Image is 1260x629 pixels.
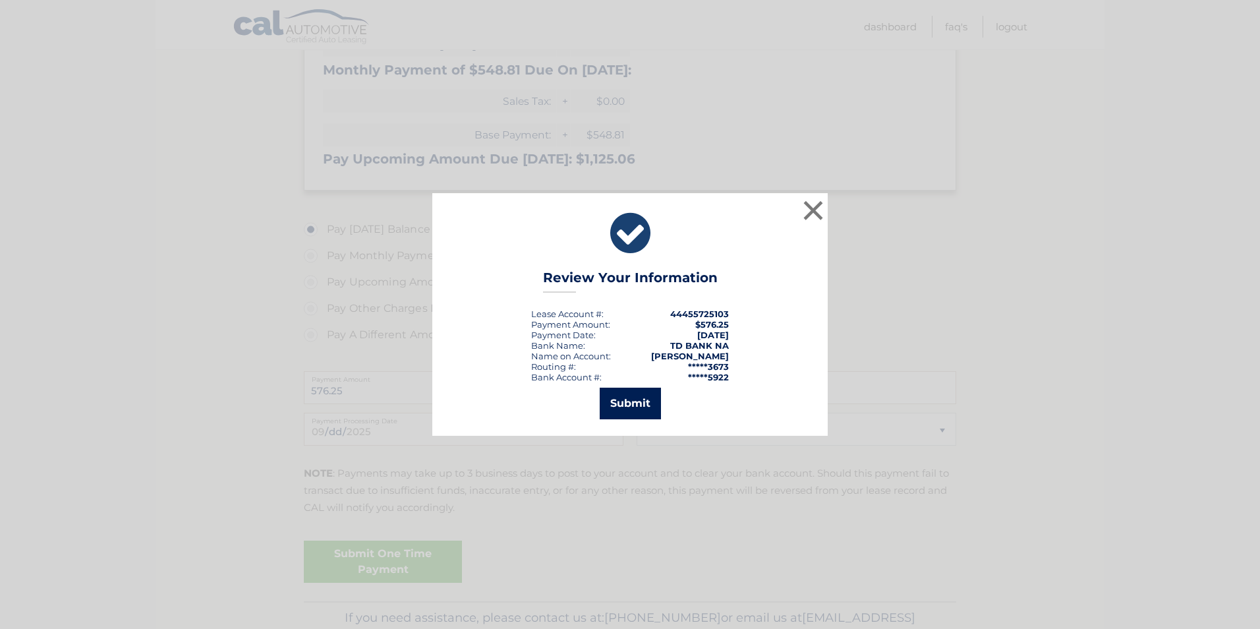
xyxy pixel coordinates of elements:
[670,340,729,351] strong: TD BANK NA
[531,351,611,361] div: Name on Account:
[543,270,718,293] h3: Review Your Information
[651,351,729,361] strong: [PERSON_NAME]
[531,319,610,330] div: Payment Amount:
[695,319,729,330] span: $576.25
[531,372,602,382] div: Bank Account #:
[531,330,596,340] div: :
[697,330,729,340] span: [DATE]
[670,309,729,319] strong: 44455725103
[531,361,576,372] div: Routing #:
[600,388,661,419] button: Submit
[531,330,594,340] span: Payment Date
[531,309,604,319] div: Lease Account #:
[531,340,585,351] div: Bank Name:
[800,197,826,224] button: ×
